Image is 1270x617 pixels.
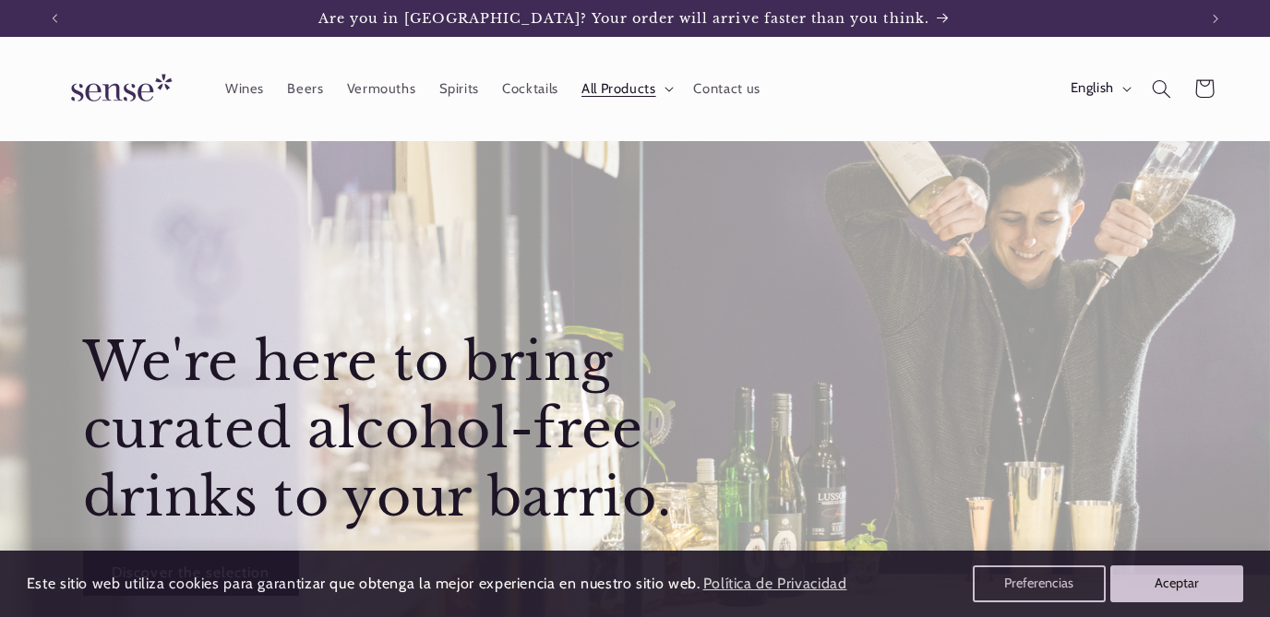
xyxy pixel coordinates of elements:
[347,80,416,98] span: Vermouths
[491,68,570,109] a: Cocktails
[1110,565,1243,602] button: Aceptar
[225,80,264,98] span: Wines
[1059,70,1140,107] button: English
[27,575,701,592] span: Este sitio web utiliza cookies para garantizar que obtenga la mejor experiencia en nuestro sitio ...
[693,80,760,98] span: Contact us
[213,68,275,109] a: Wines
[700,568,849,600] a: Política de Privacidad (opens in a new tab)
[82,327,674,531] h2: We're here to bring curated alcohol-free drinks to your barrio.
[502,80,558,98] span: Cocktails
[276,68,335,109] a: Beers
[287,80,323,98] span: Beers
[439,80,479,98] span: Spirits
[42,55,195,123] a: Sense
[1140,67,1182,110] summary: Search
[427,68,491,109] a: Spirits
[335,68,427,109] a: Vermouths
[581,80,656,98] span: All Products
[973,565,1106,602] button: Preferencias
[1071,78,1114,99] span: English
[682,68,773,109] a: Contact us
[49,63,187,115] img: Sense
[569,68,682,109] summary: All Products
[318,10,929,27] span: Are you in [GEOGRAPHIC_DATA]? Your order will arrive faster than you think.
